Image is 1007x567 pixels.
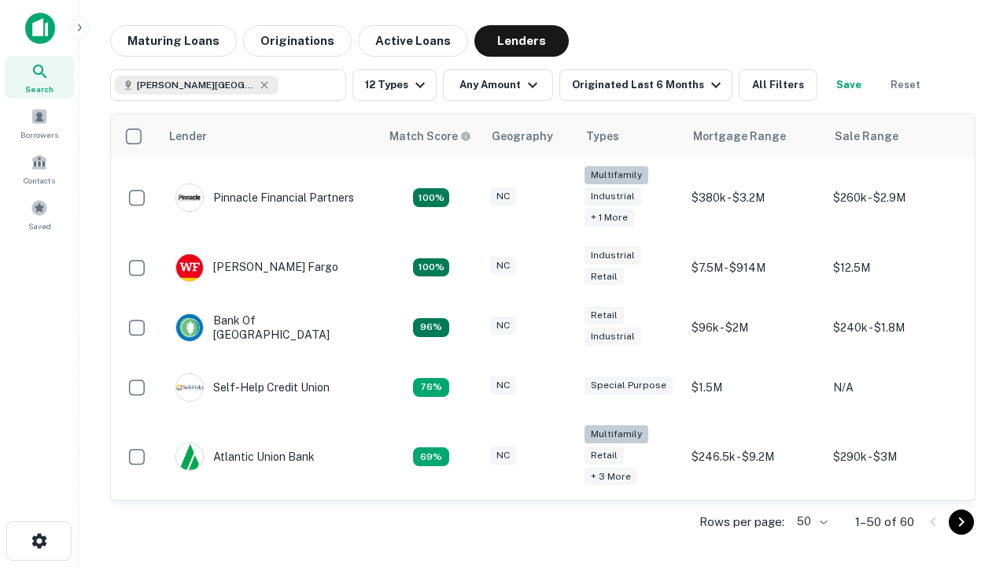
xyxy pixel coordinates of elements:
p: Rows per page: [699,513,784,532]
div: Mortgage Range [693,127,786,146]
button: Lenders [474,25,569,57]
th: Sale Range [825,114,967,158]
div: Multifamily [585,166,648,184]
td: $240k - $1.8M [825,298,967,358]
th: Types [577,114,684,158]
a: Search [5,56,74,98]
img: picture [176,314,203,341]
div: Retail [585,447,624,465]
th: Geography [482,114,577,158]
td: $260k - $2.9M [825,158,967,238]
img: picture [176,184,203,211]
div: Retail [585,268,624,286]
img: picture [176,443,203,470]
div: 50 [791,510,830,533]
span: Contacts [24,174,55,187]
td: $96k - $2M [684,298,825,358]
div: NC [490,257,516,275]
div: Matching Properties: 10, hasApolloMatch: undefined [413,447,449,466]
div: Capitalize uses an advanced AI algorithm to match your search with the best lender. The match sco... [389,128,471,145]
div: Self-help Credit Union [175,373,330,402]
img: capitalize-icon.png [25,13,55,44]
th: Mortgage Range [684,114,825,158]
td: N/A [825,358,967,417]
td: $290k - $3M [825,417,967,497]
div: Originated Last 6 Months [572,76,725,94]
span: [PERSON_NAME][GEOGRAPHIC_DATA], [GEOGRAPHIC_DATA] [137,78,255,92]
button: Save your search to get updates of matches that match your search criteria. [824,69,874,101]
th: Capitalize uses an advanced AI algorithm to match your search with the best lender. The match sco... [380,114,482,158]
div: [PERSON_NAME] Fargo [175,254,338,282]
button: Any Amount [443,69,553,101]
div: Matching Properties: 15, hasApolloMatch: undefined [413,258,449,277]
div: Sale Range [835,127,898,146]
a: Borrowers [5,102,74,144]
button: Originations [243,25,352,57]
div: NC [490,447,516,465]
div: Matching Properties: 26, hasApolloMatch: undefined [413,188,449,207]
td: $380k - $3.2M [684,158,825,238]
div: Special Purpose [585,376,673,395]
td: $7.5M - $914M [684,238,825,298]
div: Bank Of [GEOGRAPHIC_DATA] [175,313,364,342]
div: Lender [169,127,207,146]
a: Contacts [5,147,74,190]
button: Maturing Loans [110,25,237,57]
td: $1.5M [684,358,825,417]
td: $12.5M [825,238,967,298]
div: Pinnacle Financial Partners [175,183,354,212]
div: Retail [585,306,624,324]
iframe: Chat Widget [928,441,1007,517]
th: Lender [160,114,380,158]
img: picture [176,374,203,401]
div: Industrial [585,246,641,265]
td: $246.5k - $9.2M [684,417,825,497]
button: Reset [880,69,931,101]
div: + 1 more [585,209,634,227]
div: Geography [492,127,553,146]
button: Originated Last 6 Months [559,69,732,101]
div: Matching Properties: 11, hasApolloMatch: undefined [413,378,449,397]
span: Borrowers [20,128,58,141]
div: NC [490,187,516,206]
div: Multifamily [585,425,648,443]
div: Industrial [585,328,641,346]
div: Industrial [585,187,641,206]
div: Atlantic Union Bank [175,443,315,471]
div: Types [586,127,619,146]
button: Go to next page [949,510,974,535]
button: All Filters [739,69,817,101]
a: Saved [5,193,74,235]
span: Search [25,83,53,95]
p: 1–50 of 60 [855,513,914,532]
span: Saved [28,220,51,232]
h6: Match Score [389,128,468,145]
img: picture [176,254,203,281]
div: + 3 more [585,468,637,486]
div: NC [490,317,516,335]
div: NC [490,376,516,395]
button: 12 Types [352,69,437,101]
button: Active Loans [358,25,468,57]
div: Matching Properties: 14, hasApolloMatch: undefined [413,318,449,337]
